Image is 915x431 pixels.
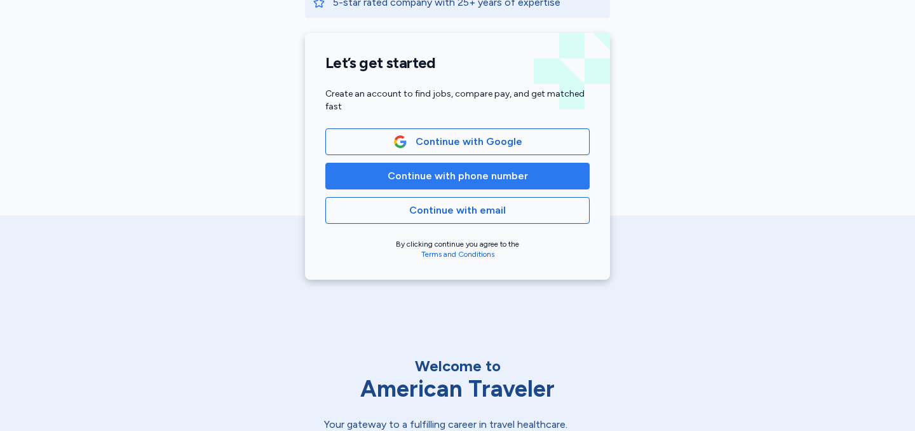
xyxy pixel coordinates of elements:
[325,53,590,72] h1: Let’s get started
[325,88,590,113] div: Create an account to find jobs, compare pay, and get matched fast
[324,356,591,376] div: Welcome to
[416,134,522,149] span: Continue with Google
[324,376,591,402] div: American Traveler
[325,128,590,155] button: Google LogoContinue with Google
[325,239,590,259] div: By clicking continue you agree to the
[325,163,590,189] button: Continue with phone number
[325,197,590,224] button: Continue with email
[393,135,407,149] img: Google Logo
[421,250,494,259] a: Terms and Conditions
[388,168,528,184] span: Continue with phone number
[409,203,506,218] span: Continue with email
